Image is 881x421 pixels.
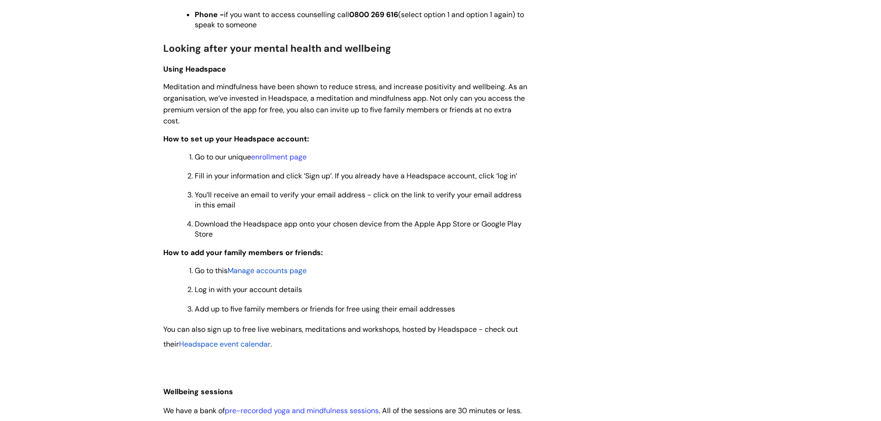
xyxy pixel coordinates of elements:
span: Headspace event calendar [179,339,271,349]
span: . [271,339,272,349]
span: You’ll receive an email to verify your email address - click on the link to verify your email add... [195,190,522,210]
span: Fill in your information and click ‘Sign up’. If you already have a Headspace account, click ‘log... [195,171,517,181]
span: Looking after your mental health and wellbeing [163,42,391,55]
a: enrollment page [251,152,307,162]
span: Add up to five family members or friends for free using their email addresses [195,304,455,314]
span: Meditation and mindfulness have been shown to reduce stress, and increase positivity and wellbein... [163,82,527,126]
span: Using Headspace [163,64,226,74]
strong: Phone - [195,10,224,19]
a: Headspace event calendar [179,338,271,349]
span: Log in with your account details [195,285,302,294]
a: Manage accounts page [228,266,307,275]
span: How to add your family members or friends: [163,248,323,257]
span: Go to our unique [195,152,307,162]
span: Download the Headspace app onto your chosen device from the Apple App Store or Google Play Store [195,219,522,239]
span: if you want to access counselling call (select option 1 and option 1 again) to speak to someone [195,10,524,30]
span: Go to this [195,266,228,275]
span: We have a bank of . All of the sessions are 30 minutes or less. [163,406,522,415]
span: How to set up your Headspace account: [163,134,309,144]
strong: 0800 269 616 [349,10,398,19]
span: You can also sign up to free live webinars, meditations and workshops, hosted by Headspace - chec... [163,324,518,349]
a: pre-recorded yoga and mindfulness sessions [225,406,379,415]
span: Wellbeing sessions [163,387,233,397]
